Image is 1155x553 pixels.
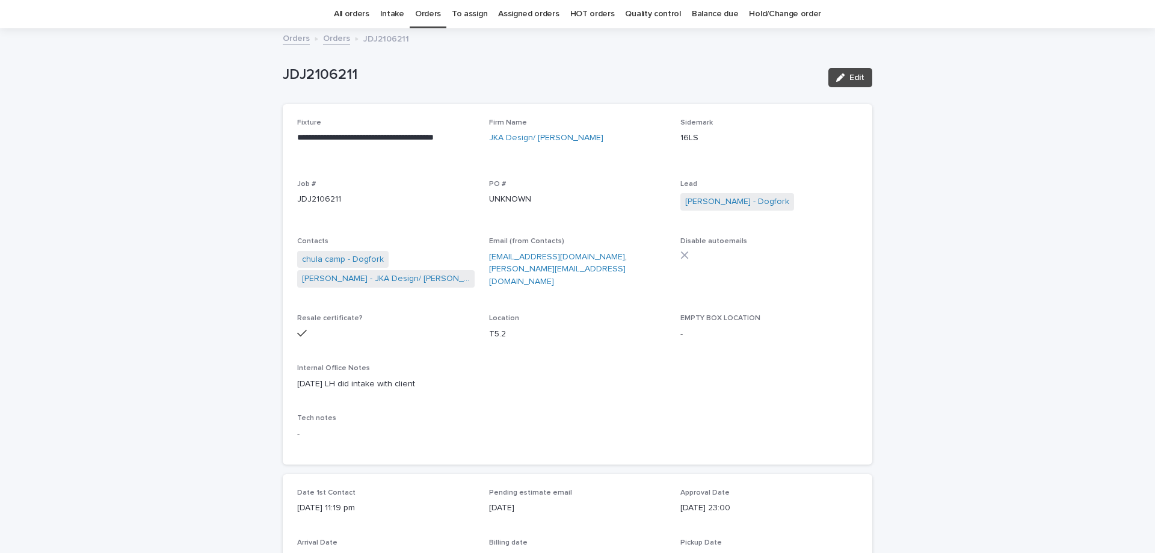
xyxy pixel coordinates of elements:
[297,378,858,391] p: [DATE] LH did intake with client
[685,196,789,208] a: [PERSON_NAME] - Dogfork
[323,31,350,45] a: Orders
[297,415,336,422] span: Tech notes
[680,132,858,144] p: 16LS
[828,68,872,87] button: Edit
[489,315,519,322] span: Location
[297,315,363,322] span: Resale certificate?
[297,119,321,126] span: Fixture
[680,181,697,188] span: Lead
[680,238,747,245] span: Disable autoemails
[297,489,356,496] span: Date 1st Contact
[297,365,370,372] span: Internal Office Notes
[489,132,603,144] a: JKA Design/ [PERSON_NAME]
[489,238,564,245] span: Email (from Contacts)
[680,502,858,514] p: [DATE] 23:00
[680,328,858,341] p: -
[680,315,760,322] span: EMPTY BOX LOCATION
[297,539,337,546] span: Arrival Date
[489,489,572,496] span: Pending estimate email
[302,273,470,285] a: [PERSON_NAME] - JKA Design/ [PERSON_NAME]
[680,489,730,496] span: Approval Date
[849,73,864,82] span: Edit
[489,181,506,188] span: PO #
[297,428,858,440] p: -
[489,193,667,206] p: UNKNOWN
[363,31,409,45] p: JDJ2106211
[297,181,316,188] span: Job #
[283,66,819,84] p: JDJ2106211
[283,31,310,45] a: Orders
[489,251,667,288] p: ,
[489,119,527,126] span: Firm Name
[680,119,713,126] span: Sidemark
[297,193,475,206] p: JDJ2106211
[489,502,667,514] p: [DATE]
[297,238,328,245] span: Contacts
[489,265,626,286] a: [PERSON_NAME][EMAIL_ADDRESS][DOMAIN_NAME]
[680,539,722,546] span: Pickup Date
[489,253,625,261] a: [EMAIL_ADDRESS][DOMAIN_NAME]
[489,328,667,341] p: T5.2
[302,253,384,266] a: chula camp - Dogfork
[297,502,475,514] p: [DATE] 11:19 pm
[489,539,528,546] span: Billing date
